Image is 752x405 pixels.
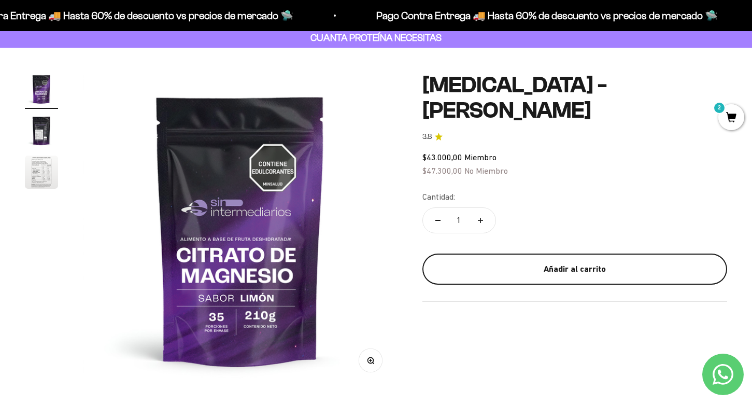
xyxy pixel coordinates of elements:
[25,114,58,147] img: Citrato de Magnesio - Sabor Limón
[464,152,496,162] span: Miembro
[422,73,727,123] h1: [MEDICAL_DATA] - [PERSON_NAME]
[423,208,453,233] button: Reducir cantidad
[422,131,727,143] a: 3.83.8 de 5.0 estrellas
[718,113,744,124] a: 2
[422,190,455,204] label: Cantidad:
[422,254,727,285] button: Añadir al carrito
[443,262,706,276] div: Añadir al carrito
[25,156,58,189] img: Citrato de Magnesio - Sabor Limón
[422,166,462,175] span: $47.300,00
[310,32,442,43] strong: CUANTA PROTEÍNA NECESITAS
[465,208,495,233] button: Aumentar cantidad
[464,166,508,175] span: No Miembro
[25,114,58,150] button: Ir al artículo 2
[375,7,717,24] p: Pago Contra Entrega 🚚 Hasta 60% de descuento vs precios de mercado 🛸
[422,152,462,162] span: $43.000,00
[713,102,726,114] mark: 2
[25,73,58,109] button: Ir al artículo 1
[25,73,58,106] img: Citrato de Magnesio - Sabor Limón
[422,131,432,143] span: 3.8
[25,156,58,192] button: Ir al artículo 3
[83,73,398,387] img: Citrato de Magnesio - Sabor Limón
